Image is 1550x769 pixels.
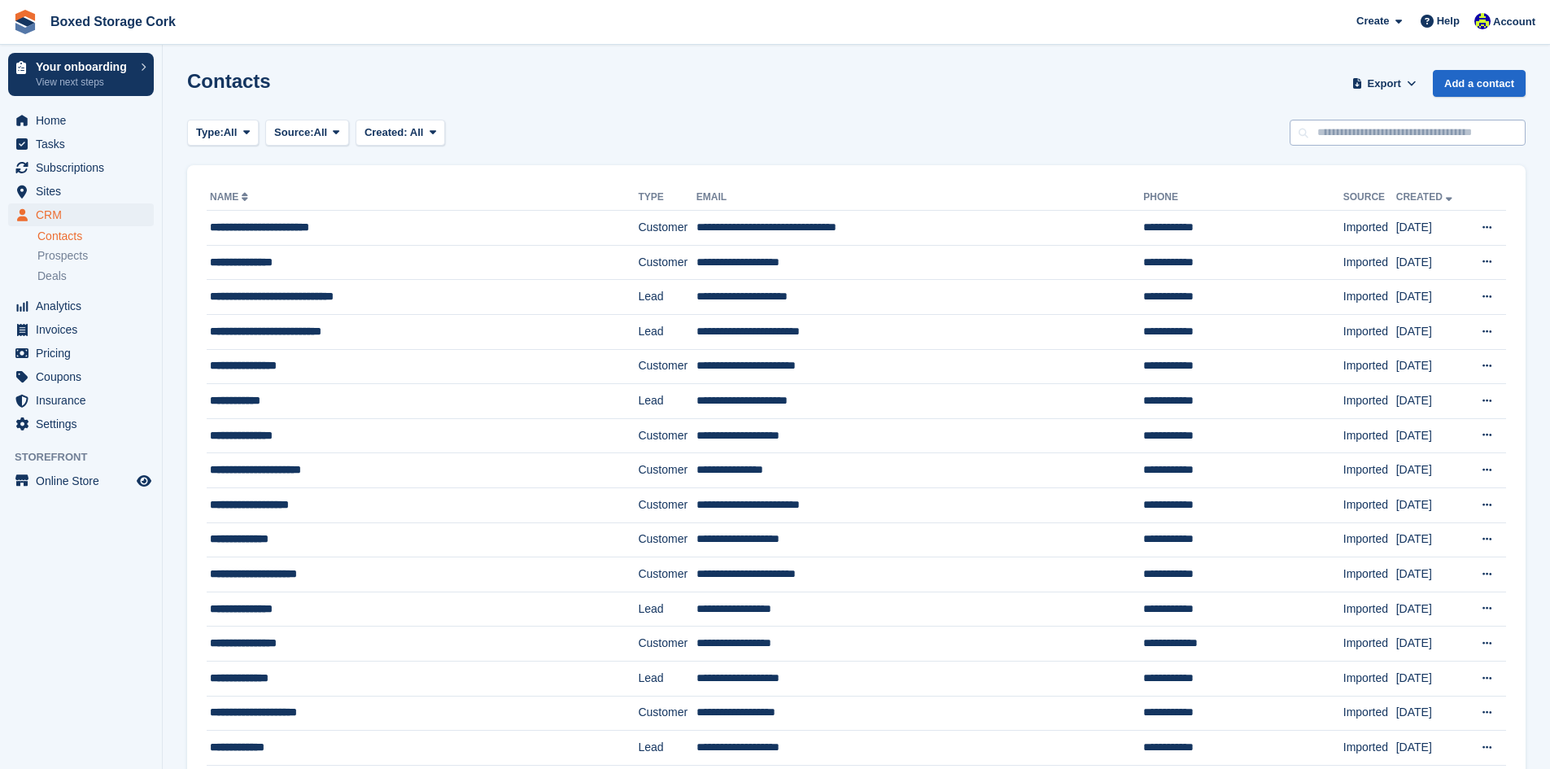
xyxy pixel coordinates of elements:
[8,365,154,388] a: menu
[1396,661,1466,696] td: [DATE]
[8,203,154,226] a: menu
[8,470,154,492] a: menu
[638,418,696,453] td: Customer
[1343,557,1396,592] td: Imported
[1396,627,1466,662] td: [DATE]
[36,413,133,435] span: Settings
[1343,627,1396,662] td: Imported
[1143,185,1343,211] th: Phone
[44,8,182,35] a: Boxed Storage Cork
[1343,384,1396,419] td: Imported
[1343,453,1396,488] td: Imported
[638,245,696,280] td: Customer
[1493,14,1535,30] span: Account
[1396,453,1466,488] td: [DATE]
[36,75,133,90] p: View next steps
[1433,70,1526,97] a: Add a contact
[1343,349,1396,384] td: Imported
[1474,13,1491,29] img: Vincent
[1343,314,1396,349] td: Imported
[134,471,154,491] a: Preview store
[1343,280,1396,315] td: Imported
[1396,731,1466,766] td: [DATE]
[1396,487,1466,522] td: [DATE]
[638,696,696,731] td: Customer
[265,120,349,146] button: Source: All
[1343,592,1396,627] td: Imported
[1396,696,1466,731] td: [DATE]
[36,365,133,388] span: Coupons
[1343,211,1396,246] td: Imported
[1356,13,1389,29] span: Create
[356,120,445,146] button: Created: All
[696,185,1143,211] th: Email
[36,295,133,317] span: Analytics
[36,133,133,155] span: Tasks
[1437,13,1460,29] span: Help
[1396,418,1466,453] td: [DATE]
[36,318,133,341] span: Invoices
[1396,349,1466,384] td: [DATE]
[638,557,696,592] td: Customer
[36,470,133,492] span: Online Store
[8,109,154,132] a: menu
[37,269,67,284] span: Deals
[638,592,696,627] td: Lead
[638,349,696,384] td: Customer
[1396,314,1466,349] td: [DATE]
[36,109,133,132] span: Home
[1396,557,1466,592] td: [DATE]
[1348,70,1420,97] button: Export
[314,125,328,141] span: All
[15,449,162,465] span: Storefront
[638,661,696,696] td: Lead
[638,314,696,349] td: Lead
[8,413,154,435] a: menu
[37,229,154,244] a: Contacts
[37,248,88,264] span: Prospects
[638,280,696,315] td: Lead
[196,125,224,141] span: Type:
[1396,191,1456,203] a: Created
[1396,280,1466,315] td: [DATE]
[274,125,313,141] span: Source:
[8,389,154,412] a: menu
[1396,522,1466,557] td: [DATE]
[638,211,696,246] td: Customer
[8,295,154,317] a: menu
[1343,185,1396,211] th: Source
[36,180,133,203] span: Sites
[8,180,154,203] a: menu
[1396,592,1466,627] td: [DATE]
[638,522,696,557] td: Customer
[8,318,154,341] a: menu
[1396,211,1466,246] td: [DATE]
[1343,418,1396,453] td: Imported
[36,203,133,226] span: CRM
[8,156,154,179] a: menu
[1343,245,1396,280] td: Imported
[187,120,259,146] button: Type: All
[410,126,424,138] span: All
[1396,384,1466,419] td: [DATE]
[638,487,696,522] td: Customer
[1396,245,1466,280] td: [DATE]
[37,268,154,285] a: Deals
[36,61,133,72] p: Your onboarding
[1343,661,1396,696] td: Imported
[1343,487,1396,522] td: Imported
[1368,76,1401,92] span: Export
[8,53,154,96] a: Your onboarding View next steps
[187,70,271,92] h1: Contacts
[37,247,154,264] a: Prospects
[36,342,133,365] span: Pricing
[638,384,696,419] td: Lead
[36,156,133,179] span: Subscriptions
[36,389,133,412] span: Insurance
[1343,731,1396,766] td: Imported
[638,627,696,662] td: Customer
[1343,522,1396,557] td: Imported
[8,133,154,155] a: menu
[638,453,696,488] td: Customer
[638,185,696,211] th: Type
